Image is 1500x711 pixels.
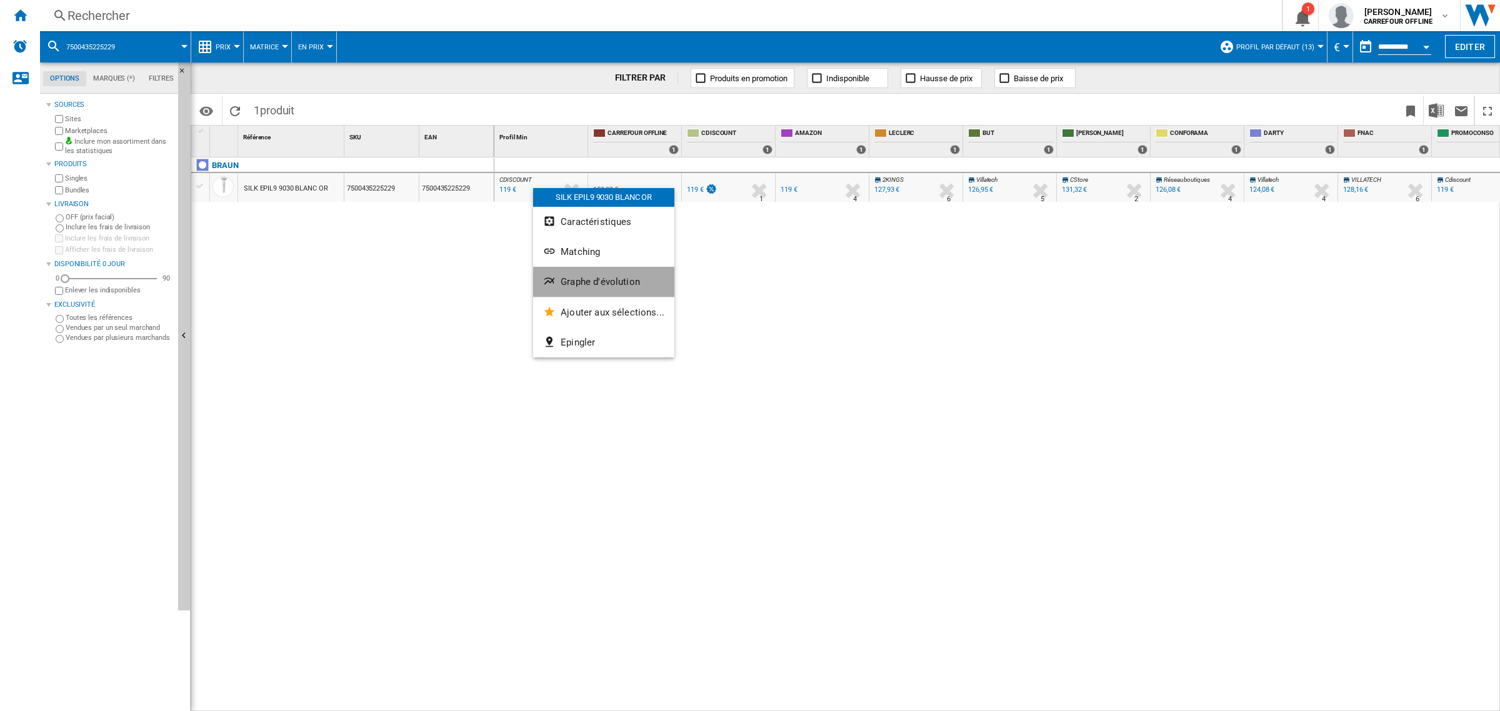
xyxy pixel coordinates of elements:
[533,207,674,237] button: Caractéristiques
[561,337,595,348] span: Epingler
[533,237,674,267] button: Matching
[561,276,640,287] span: Graphe d'évolution
[533,267,674,297] button: Graphe d'évolution
[533,297,674,327] button: Ajouter aux sélections...
[561,307,664,318] span: Ajouter aux sélections...
[561,216,631,227] span: Caractéristiques
[533,188,674,207] div: SILK EPIL9 9030 BLANC OR
[533,327,674,357] button: Epingler...
[561,246,600,257] span: Matching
